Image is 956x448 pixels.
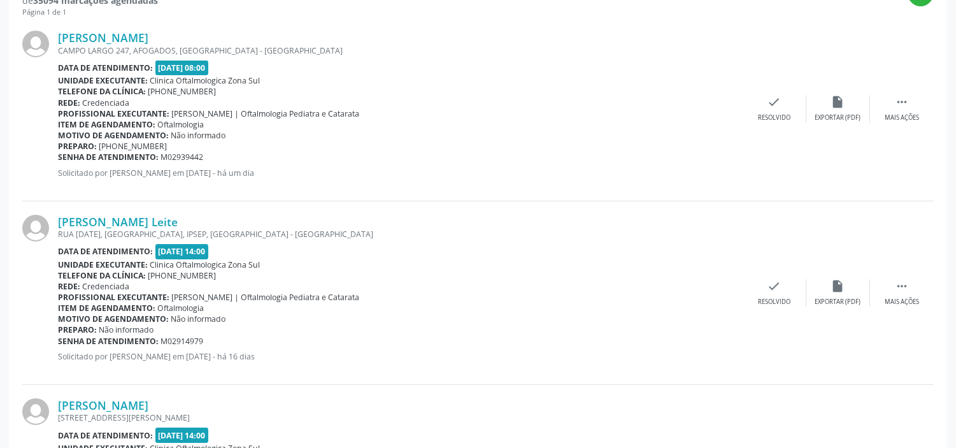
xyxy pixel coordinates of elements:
i: check [767,95,781,109]
b: Profissional executante: [58,108,169,119]
b: Telefone da clínica: [58,86,146,97]
img: img [22,31,49,57]
div: Página 1 de 1 [22,7,158,18]
span: M02914979 [161,336,204,347]
a: [PERSON_NAME] [58,398,148,412]
i:  [895,279,909,293]
span: [PHONE_NUMBER] [99,141,168,152]
span: [PERSON_NAME] | Oftalmologia Pediatra e Catarata [172,108,360,119]
b: Data de atendimento: [58,430,153,441]
b: Item de agendamento: [58,303,155,314]
span: Clinica Oftalmologica Zona Sul [150,259,260,270]
div: [STREET_ADDRESS][PERSON_NAME] [58,412,743,423]
div: Resolvido [758,113,790,122]
span: [DATE] 14:00 [155,428,209,442]
span: [DATE] 14:00 [155,244,209,259]
i: insert_drive_file [831,279,845,293]
span: [PHONE_NUMBER] [148,270,217,281]
a: [PERSON_NAME] [58,31,148,45]
span: [PHONE_NUMBER] [148,86,217,97]
div: Exportar (PDF) [815,113,861,122]
b: Preparo: [58,324,97,335]
b: Item de agendamento: [58,119,155,130]
div: Exportar (PDF) [815,298,861,307]
b: Data de atendimento: [58,246,153,257]
div: Mais ações [885,113,919,122]
span: Credenciada [83,281,130,292]
i: insert_drive_file [831,95,845,109]
a: [PERSON_NAME] Leite [58,215,178,229]
p: Solicitado por [PERSON_NAME] em [DATE] - há 16 dias [58,351,743,362]
span: Oftalmologia [158,119,204,130]
b: Preparo: [58,141,97,152]
b: Senha de atendimento: [58,336,159,347]
i:  [895,95,909,109]
p: Solicitado por [PERSON_NAME] em [DATE] - há um dia [58,168,743,178]
b: Unidade executante: [58,75,148,86]
b: Rede: [58,98,80,108]
span: Clinica Oftalmologica Zona Sul [150,75,260,86]
span: Não informado [171,314,226,324]
span: Oftalmologia [158,303,204,314]
span: [PERSON_NAME] | Oftalmologia Pediatra e Catarata [172,292,360,303]
span: [DATE] 08:00 [155,61,209,75]
div: CAMPO LARGO 247, AFOGADOS, [GEOGRAPHIC_DATA] - [GEOGRAPHIC_DATA] [58,45,743,56]
div: Mais ações [885,298,919,307]
b: Unidade executante: [58,259,148,270]
b: Motivo de agendamento: [58,130,169,141]
div: RUA [DATE], [GEOGRAPHIC_DATA], IPSEP, [GEOGRAPHIC_DATA] - [GEOGRAPHIC_DATA] [58,229,743,240]
div: Resolvido [758,298,790,307]
b: Motivo de agendamento: [58,314,169,324]
b: Data de atendimento: [58,62,153,73]
span: Não informado [171,130,226,141]
img: img [22,398,49,425]
span: Não informado [99,324,154,335]
span: Credenciada [83,98,130,108]
b: Profissional executante: [58,292,169,303]
img: img [22,215,49,242]
b: Senha de atendimento: [58,152,159,163]
b: Rede: [58,281,80,292]
span: M02939442 [161,152,204,163]
b: Telefone da clínica: [58,270,146,281]
i: check [767,279,781,293]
